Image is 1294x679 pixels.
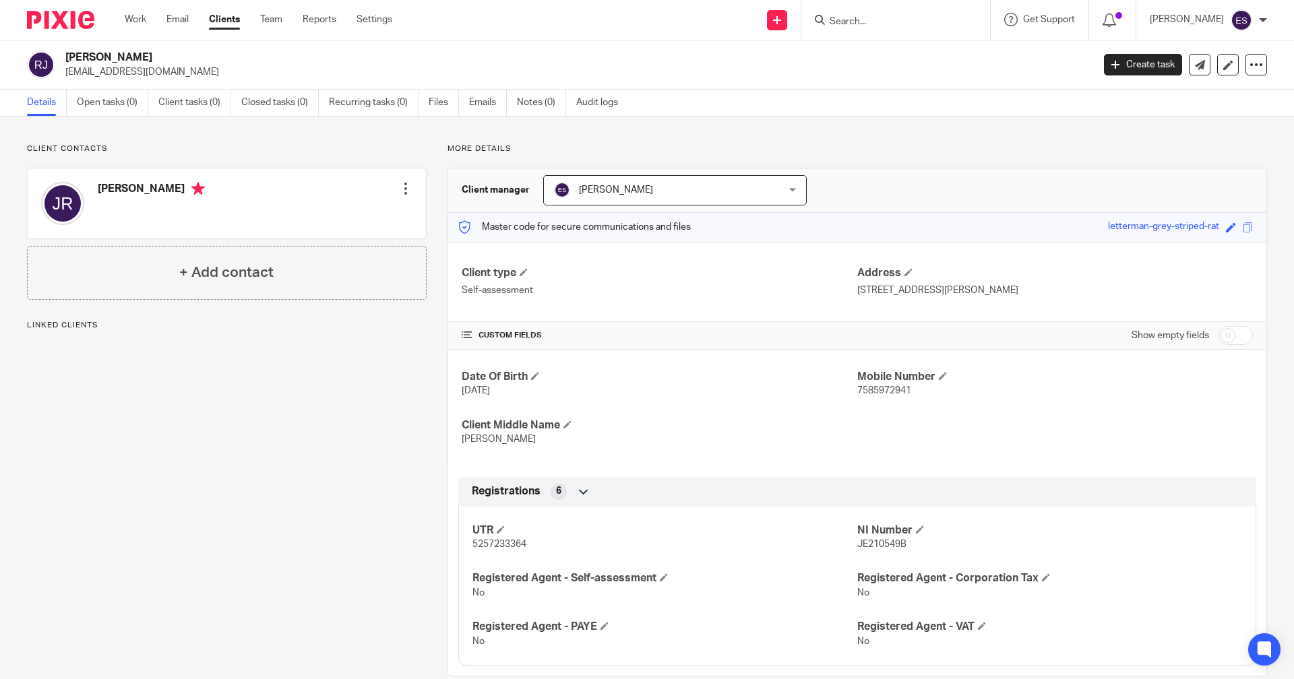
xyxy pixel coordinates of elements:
[27,90,67,116] a: Details
[857,386,911,395] span: 7585972941
[462,183,530,197] h3: Client manager
[158,90,231,116] a: Client tasks (0)
[857,637,869,646] span: No
[1108,220,1219,235] div: letterman-grey-striped-rat
[857,620,1242,634] h4: Registered Agent - VAT
[462,370,857,384] h4: Date Of Birth
[462,386,490,395] span: [DATE]
[329,90,419,116] a: Recurring tasks (0)
[857,370,1253,384] h4: Mobile Number
[857,540,906,549] span: JE210549B
[458,220,691,234] p: Master code for secure communications and files
[462,266,857,280] h4: Client type
[828,16,950,28] input: Search
[27,51,55,79] img: svg%3E
[166,13,189,26] a: Email
[1150,13,1224,26] p: [PERSON_NAME]
[462,434,536,444] span: [PERSON_NAME]
[857,571,1242,585] h4: Registered Agent - Corporation Tax
[554,182,570,198] img: svg%3E
[303,13,336,26] a: Reports
[357,13,392,26] a: Settings
[125,13,146,26] a: Work
[1104,54,1182,75] a: Create task
[241,90,319,116] a: Closed tasks (0)
[576,90,628,116] a: Audit logs
[448,143,1267,154] p: More details
[27,11,94,29] img: Pixie
[857,523,1242,538] h4: NI Number
[65,51,880,65] h2: [PERSON_NAME]
[98,182,205,199] h4: [PERSON_NAME]
[462,284,857,297] p: Self-assessment
[65,65,1084,79] p: [EMAIL_ADDRESS][DOMAIN_NAME]
[579,185,653,195] span: [PERSON_NAME]
[27,320,427,331] p: Linked clients
[472,588,485,597] span: No
[857,284,1253,297] p: [STREET_ADDRESS][PERSON_NAME]
[472,484,541,498] span: Registrations
[857,588,869,597] span: No
[429,90,459,116] a: Files
[472,637,485,646] span: No
[191,182,205,195] i: Primary
[41,182,84,225] img: svg%3E
[469,90,507,116] a: Emails
[462,418,857,432] h4: Client Middle Name
[472,571,857,585] h4: Registered Agent - Self-assessment
[556,484,561,498] span: 6
[472,620,857,634] h4: Registered Agent - PAYE
[1231,9,1252,31] img: svg%3E
[857,266,1253,280] h4: Address
[179,262,274,283] h4: + Add contact
[1132,329,1209,342] label: Show empty fields
[462,330,857,341] h4: CUSTOM FIELDS
[1023,15,1075,24] span: Get Support
[472,540,526,549] span: 5257233364
[260,13,282,26] a: Team
[472,523,857,538] h4: UTR
[77,90,148,116] a: Open tasks (0)
[517,90,566,116] a: Notes (0)
[209,13,240,26] a: Clients
[27,143,427,154] p: Client contacts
